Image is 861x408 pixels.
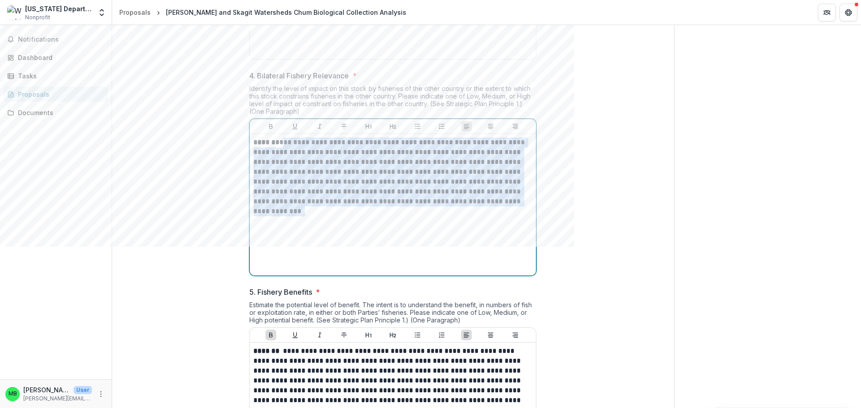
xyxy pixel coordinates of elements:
[7,5,22,20] img: Washington Department of Fish and Wildlife
[4,69,108,83] a: Tasks
[387,121,398,132] button: Heading 2
[290,330,300,340] button: Underline
[74,386,92,394] p: User
[436,121,447,132] button: Ordered List
[96,389,106,399] button: More
[18,108,101,117] div: Documents
[25,13,50,21] span: Nonprofit
[314,121,325,132] button: Italicize
[249,70,349,81] p: 4. Bilateral Fishery Relevance
[23,395,92,403] p: [PERSON_NAME][EMAIL_ADDRESS][PERSON_NAME][DOMAIN_NAME]
[23,385,70,395] p: [PERSON_NAME]
[18,90,101,99] div: Proposals
[290,121,300,132] button: Underline
[461,121,472,132] button: Align Left
[18,36,104,43] span: Notifications
[387,330,398,340] button: Heading 2
[510,121,521,132] button: Align Right
[119,8,151,17] div: Proposals
[249,85,536,119] div: Identify the level of impact on this stock by fisheries of the other country or the extent to whi...
[116,6,410,19] nav: breadcrumb
[412,121,423,132] button: Bullet List
[116,6,154,19] a: Proposals
[339,330,349,340] button: Strike
[265,121,276,132] button: Bold
[249,301,536,327] div: Estimate the potential level of benefit. The intent is to understand the benefit, in numbers of f...
[18,53,101,62] div: Dashboard
[4,87,108,102] a: Proposals
[839,4,857,21] button: Get Help
[96,4,108,21] button: Open entity switcher
[4,32,108,47] button: Notifications
[249,287,312,297] p: 5. Fishery Benefits
[9,391,17,397] div: Matthew Bogaard
[25,4,92,13] div: [US_STATE] Department of Fish and Wildlife
[461,330,472,340] button: Align Left
[265,330,276,340] button: Bold
[18,71,101,81] div: Tasks
[485,330,496,340] button: Align Center
[363,121,374,132] button: Heading 1
[363,330,374,340] button: Heading 1
[818,4,836,21] button: Partners
[436,330,447,340] button: Ordered List
[412,330,423,340] button: Bullet List
[166,8,406,17] div: [PERSON_NAME] and Skagit Watersheds Chum Biological Collection Analysis
[485,121,496,132] button: Align Center
[314,330,325,340] button: Italicize
[4,105,108,120] a: Documents
[339,121,349,132] button: Strike
[510,330,521,340] button: Align Right
[4,50,108,65] a: Dashboard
